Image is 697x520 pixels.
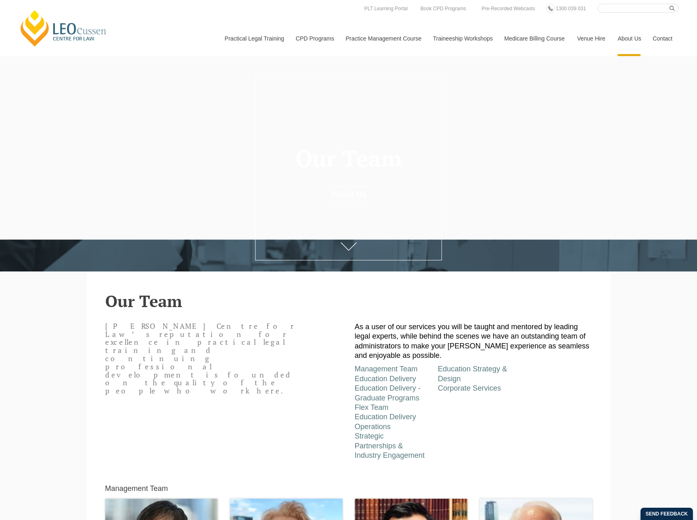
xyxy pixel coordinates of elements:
[438,384,501,392] a: Corporate Services
[355,322,592,361] p: As a user of our services you will be taught and mentored by leading legal experts, while behind ...
[265,146,432,171] h1: Our Team
[289,21,339,56] a: CPD Programs
[647,21,679,56] a: Contact
[611,21,647,56] a: About Us
[355,413,416,430] a: Education Delivery Operations
[355,432,425,459] a: Strategic Partnerships & Industry Engagement
[355,375,416,383] a: Education Delivery
[355,384,421,402] a: Education Delivery - Graduate Programs
[642,465,677,500] iframe: LiveChat chat widget
[105,292,592,310] h2: Our Team
[355,365,418,373] a: Management Team
[554,4,588,13] a: 1300 039 031
[18,9,109,47] a: [PERSON_NAME] Centre for Law
[362,4,410,13] a: PLT Learning Portal
[355,403,389,411] a: Flex Team
[219,21,290,56] a: Practical Legal Training
[480,4,537,13] a: Pre-Recorded Webcasts
[571,21,611,56] a: Venue Hire
[330,186,367,203] a: About Us
[498,21,571,56] a: Medicare Billing Course
[105,485,168,493] h5: Management Team
[427,21,498,56] a: Traineeship Workshops
[340,21,427,56] a: Practice Management Course
[418,4,468,13] a: Book CPD Programs
[556,6,586,11] span: 1300 039 031
[105,322,301,395] p: [PERSON_NAME] Centre for Law’s reputation for excellence in practical legal training and continui...
[438,365,507,382] a: Education Strategy & Design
